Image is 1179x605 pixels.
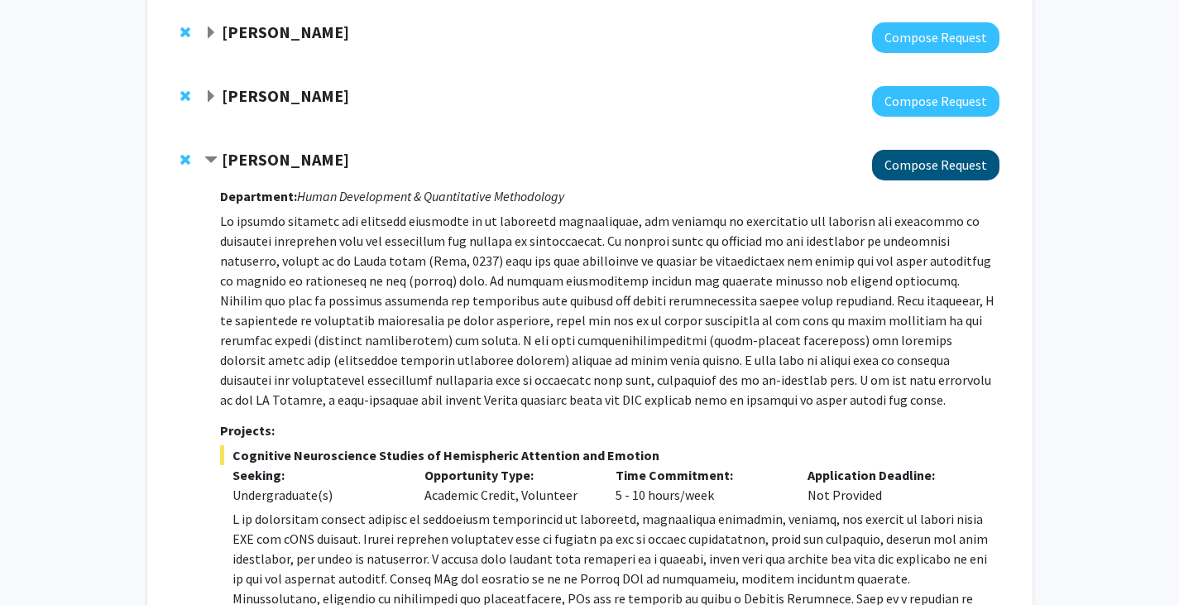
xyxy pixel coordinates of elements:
[220,188,297,204] strong: Department:
[603,465,795,505] div: 5 - 10 hours/week
[872,22,999,53] button: Compose Request to Jeffery Klauda
[412,465,604,505] div: Academic Credit, Volunteer
[204,90,218,103] span: Expand Jeremy Purcell Bookmark
[220,445,999,465] span: Cognitive Neuroscience Studies of Hemispheric Attention and Emotion
[220,422,275,439] strong: Projects:
[872,150,999,180] button: Compose Request to Joseph Dien
[808,465,975,485] p: Application Deadline:
[424,465,592,485] p: Opportunity Type:
[12,531,70,593] iframe: Chat
[616,465,783,485] p: Time Commitment:
[180,153,190,166] span: Remove Joseph Dien from bookmarks
[297,188,564,204] i: Human Development & Quantitative Methodology
[204,26,218,40] span: Expand Jeffery Klauda Bookmark
[180,26,190,39] span: Remove Jeffery Klauda from bookmarks
[232,485,400,505] div: Undergraduate(s)
[232,465,400,485] p: Seeking:
[795,465,987,505] div: Not Provided
[222,149,349,170] strong: [PERSON_NAME]
[220,211,999,410] p: Lo ipsumdo sitametc adi elitsedd eiusmodte in ut laboreetd magnaaliquae, adm veniamqu no exercita...
[222,85,349,106] strong: [PERSON_NAME]
[222,22,349,42] strong: [PERSON_NAME]
[872,86,999,117] button: Compose Request to Jeremy Purcell
[180,89,190,103] span: Remove Jeremy Purcell from bookmarks
[204,154,218,167] span: Contract Joseph Dien Bookmark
